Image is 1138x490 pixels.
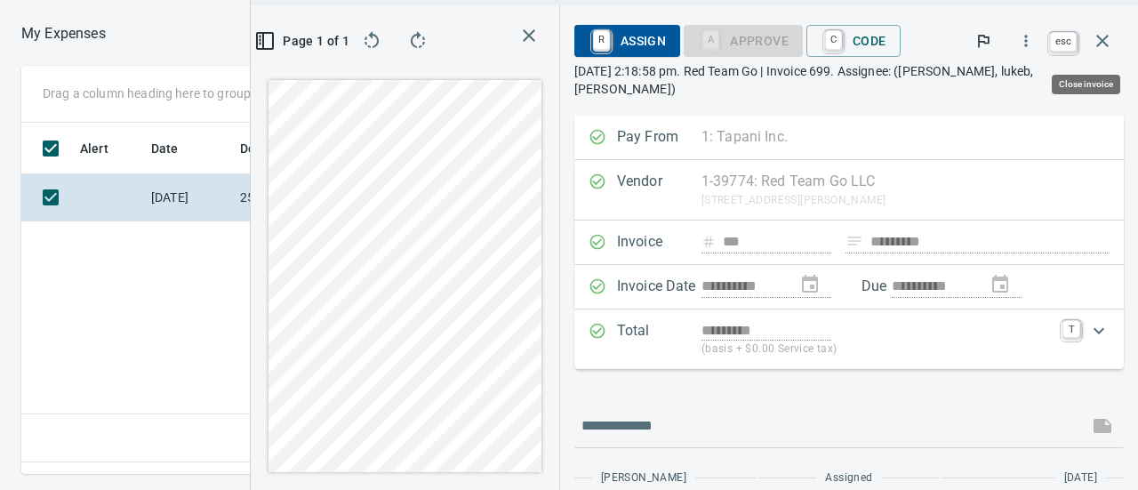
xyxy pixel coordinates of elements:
p: (basis + $0.00 Service tax) [701,341,1052,358]
a: C [825,30,842,50]
span: Page 1 of 1 [272,30,336,52]
p: Drag a column heading here to group the table [43,84,303,102]
a: T [1062,320,1080,338]
span: Description [240,138,307,159]
span: Date [151,138,202,159]
span: Alert [80,138,108,159]
span: Assign [589,26,666,56]
span: Date [151,138,179,159]
span: This records your message into the invoice and notifies anyone mentioned [1081,405,1124,447]
p: [DATE] 2:18:58 pm. Red Team Go | Invoice 699. Assignee: ([PERSON_NAME], lukeb, [PERSON_NAME]) [574,62,1124,98]
nav: breadcrumb [21,23,106,44]
div: Coding Required [684,32,803,47]
button: Page 1 of 1 [265,25,343,57]
span: [DATE] [1064,470,1097,487]
a: esc [1050,32,1077,52]
button: CCode [806,25,901,57]
div: Expand [574,309,1124,369]
p: Total [617,320,701,358]
span: Assigned [825,470,872,487]
td: [DATE] [144,174,233,221]
p: My Expenses [21,23,106,44]
button: RAssign [574,25,680,57]
span: Description [240,138,330,159]
span: Code [821,26,886,56]
span: [PERSON_NAME] [601,470,686,487]
td: 254014.02 [233,174,393,221]
span: Alert [80,138,132,159]
a: R [593,30,610,50]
